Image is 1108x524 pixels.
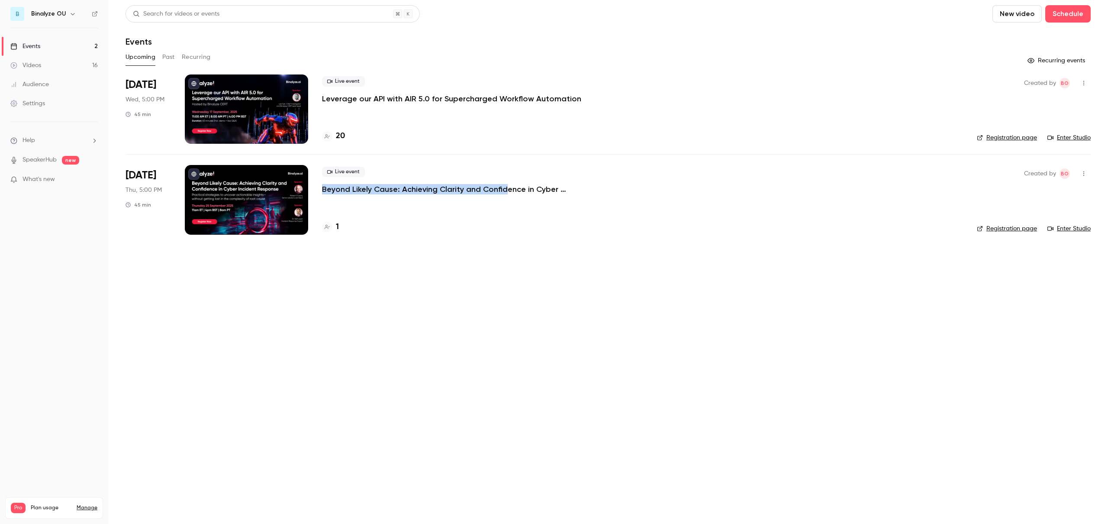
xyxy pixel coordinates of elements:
span: Created by [1024,78,1056,88]
button: Upcoming [126,50,155,64]
div: Settings [10,99,45,108]
span: [DATE] [126,168,156,182]
span: What's new [23,175,55,184]
a: Leverage our API with AIR 5.0 for Supercharged Workflow Automation [322,94,581,104]
span: Created by [1024,168,1056,179]
button: Recurring events [1024,54,1091,68]
button: New video [992,5,1042,23]
div: Search for videos or events [133,10,219,19]
span: Thu, 5:00 PM [126,186,162,194]
a: Registration page [977,133,1037,142]
div: Videos [10,61,41,70]
a: Beyond Likely Cause: Achieving Clarity and Confidence in Cyber Incident Response [322,184,582,194]
a: 20 [322,130,345,142]
a: Manage [77,505,97,511]
span: Plan usage [31,505,71,511]
div: 45 min [126,201,151,208]
span: B [16,10,19,19]
div: Sep 25 Thu, 5:00 PM (Europe/Sarajevo) [126,165,171,234]
a: Enter Studio [1047,133,1091,142]
span: Binalyze OU [1060,78,1070,88]
span: Live event [322,167,365,177]
span: BO [1061,78,1069,88]
span: Live event [322,76,365,87]
h4: 20 [336,130,345,142]
button: Past [162,50,175,64]
span: new [62,156,79,165]
button: Schedule [1045,5,1091,23]
span: Pro [11,503,26,513]
h1: Events [126,36,152,47]
div: Audience [10,80,49,89]
h6: Binalyze OU [31,10,66,18]
div: Events [10,42,40,51]
button: Recurring [182,50,211,64]
a: Registration page [977,224,1037,233]
span: BO [1061,168,1069,179]
div: 45 min [126,111,151,118]
a: 1 [322,221,339,233]
h4: 1 [336,221,339,233]
span: [DATE] [126,78,156,92]
li: help-dropdown-opener [10,136,98,145]
span: Wed, 5:00 PM [126,95,164,104]
a: SpeakerHub [23,155,57,165]
span: Binalyze OU [1060,168,1070,179]
div: Sep 17 Wed, 5:00 PM (Europe/Sarajevo) [126,74,171,144]
a: Enter Studio [1047,224,1091,233]
span: Help [23,136,35,145]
